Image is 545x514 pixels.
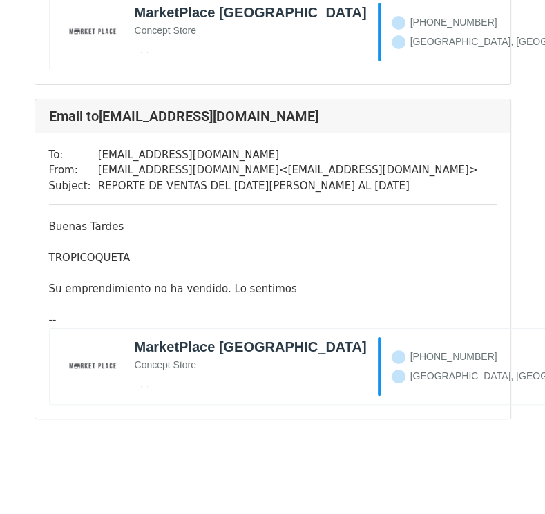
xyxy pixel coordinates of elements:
td: To: [49,147,98,163]
img: marketplacenicaragua [62,337,121,396]
img: marketplacenicaragua [62,3,121,61]
b: MarketPlace [GEOGRAPHIC_DATA] [135,339,367,355]
div: Su emprendimiento no ha vendido. Lo sentimos [49,281,497,297]
div: TROPICOQUETA [49,250,497,266]
td: [EMAIL_ADDRESS][DOMAIN_NAME] [98,147,478,163]
b: MarketPlace [GEOGRAPHIC_DATA] [135,4,367,21]
td: REPORTE DE VENTAS DEL [DATE][PERSON_NAME] AL [DATE] [98,178,478,194]
td: Subject: [49,178,98,194]
h4: Email to [EMAIL_ADDRESS][DOMAIN_NAME] [49,108,497,124]
td: [EMAIL_ADDRESS][DOMAIN_NAME] < [EMAIL_ADDRESS][DOMAIN_NAME] > [98,162,478,178]
div: Buenas Tardes [49,219,497,235]
span: -- [49,314,57,326]
span: Concept Store [135,359,197,370]
span: Concept Store [135,25,197,36]
div: Widget de chat [476,448,545,514]
iframe: Chat Widget [476,448,545,514]
td: From: [49,162,98,178]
